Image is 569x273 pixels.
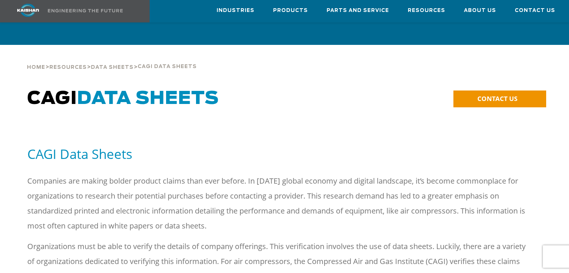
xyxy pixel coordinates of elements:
[464,0,496,21] a: About Us
[27,90,219,108] span: CAGI
[91,64,134,70] a: Data Sheets
[27,65,45,70] span: Home
[408,0,445,21] a: Resources
[77,90,219,108] span: Data Sheets
[515,0,555,21] a: Contact Us
[273,6,308,15] span: Products
[273,0,308,21] a: Products
[91,65,134,70] span: Data Sheets
[138,64,197,69] span: Cagi Data Sheets
[217,6,254,15] span: Industries
[464,6,496,15] span: About Us
[49,65,87,70] span: Resources
[49,64,87,70] a: Resources
[477,94,517,103] span: CONTACT US
[27,64,45,70] a: Home
[48,9,123,12] img: Engineering the future
[27,45,197,73] div: > > >
[27,145,542,162] h5: CAGI Data Sheets
[515,6,555,15] span: Contact Us
[453,91,546,107] a: CONTACT US
[408,6,445,15] span: Resources
[217,0,254,21] a: Industries
[327,0,389,21] a: Parts and Service
[27,174,528,233] p: Companies are making bolder product claims than ever before. In [DATE] global economy and digital...
[327,6,389,15] span: Parts and Service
